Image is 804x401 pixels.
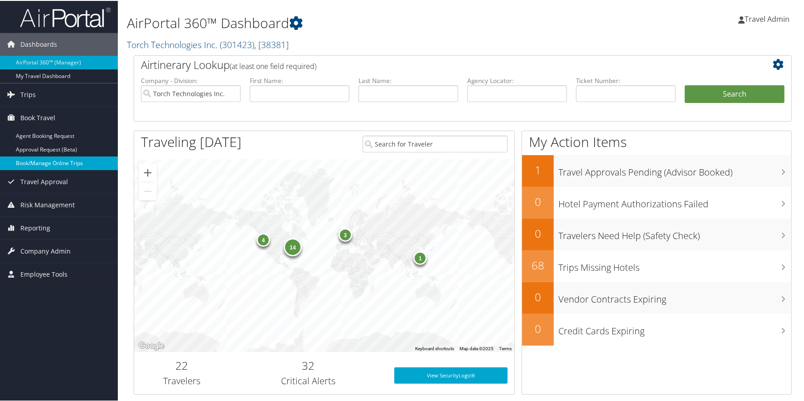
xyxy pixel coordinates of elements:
[358,75,458,84] label: Last Name:
[139,181,157,200] button: Zoom out
[127,13,575,32] h1: AirPortal 360™ Dashboard
[20,106,55,128] span: Book Travel
[141,374,223,386] h3: Travelers
[394,367,508,383] a: View SecurityLogic®
[20,83,36,105] span: Trips
[558,161,791,178] h3: Travel Approvals Pending (Advisor Booked)
[522,225,554,240] h2: 0
[20,216,50,239] span: Reporting
[499,345,512,350] a: Terms (opens in new tab)
[522,281,791,313] a: 0Vendor Contracts Expiring
[141,75,241,84] label: Company - Division:
[522,289,554,304] h2: 0
[522,320,554,336] h2: 0
[250,75,349,84] label: First Name:
[236,357,381,372] h2: 32
[20,193,75,215] span: Risk Management
[257,232,270,246] div: 4
[576,75,676,84] label: Ticket Number:
[522,132,791,151] h1: My Action Items
[745,13,789,23] span: Travel Admin
[339,227,352,241] div: 3
[738,5,799,32] a: Travel Admin
[467,75,567,84] label: Agency Locator:
[522,186,791,218] a: 0Hotel Payment Authorizations Failed
[522,313,791,345] a: 0Credit Cards Expiring
[20,170,68,192] span: Travel Approval
[522,161,554,177] h2: 1
[20,239,71,262] span: Company Admin
[415,345,454,351] button: Keyboard shortcuts
[254,38,289,50] span: , [ 38381 ]
[558,319,791,337] h3: Credit Cards Expiring
[558,256,791,273] h3: Trips Missing Hotels
[284,237,302,255] div: 14
[685,84,785,103] button: Search
[558,224,791,241] h3: Travelers Need Help (Safety Check)
[522,249,791,281] a: 68Trips Missing Hotels
[139,163,157,181] button: Zoom in
[20,32,57,55] span: Dashboards
[141,56,730,72] h2: Airtinerary Lookup
[20,6,111,27] img: airportal-logo.png
[558,288,791,305] h3: Vendor Contracts Expiring
[522,257,554,272] h2: 68
[127,38,289,50] a: Torch Technologies Inc.
[20,262,68,285] span: Employee Tools
[558,192,791,210] h3: Hotel Payment Authorizations Failed
[522,154,791,186] a: 1Travel Approvals Pending (Advisor Booked)
[460,345,494,350] span: Map data ©2025
[141,357,223,372] h2: 22
[236,374,381,386] h3: Critical Alerts
[414,250,427,264] div: 1
[136,339,166,351] a: Open this area in Google Maps (opens a new window)
[136,339,166,351] img: Google
[230,60,316,70] span: (at least one field required)
[363,135,507,152] input: Search for Traveler
[522,218,791,249] a: 0Travelers Need Help (Safety Check)
[141,132,242,151] h1: Traveling [DATE]
[522,193,554,209] h2: 0
[220,38,254,50] span: ( 301423 )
